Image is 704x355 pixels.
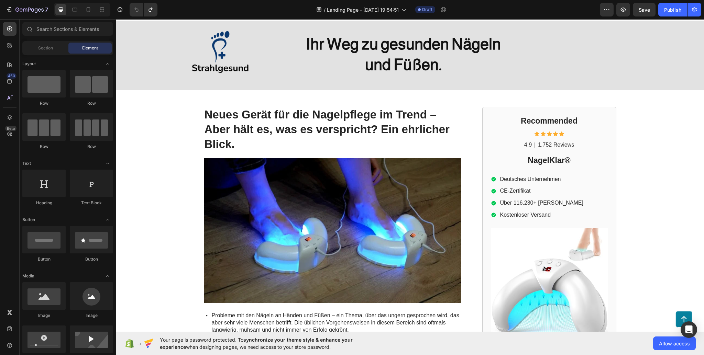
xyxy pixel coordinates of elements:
button: 7 [3,3,51,16]
span: Layout [22,61,36,67]
button: Save [633,3,656,16]
span: Toggle open [102,271,113,282]
span: Toggle open [102,214,113,225]
p: 7 [45,5,48,14]
span: Toggle open [102,158,113,169]
div: Row [22,100,66,106]
div: Beta [5,126,16,131]
input: Search Sections & Elements [22,22,113,36]
p: Kostenloser Versand [384,192,467,199]
div: 450 [7,73,16,79]
div: Publish [664,6,681,13]
span: Allow access [659,340,690,347]
p: 4.9 [408,122,416,129]
button: Publish [658,3,687,16]
span: Your page is password protected. To when designing pages, we need access to your store password. [160,336,379,351]
div: Button [70,256,113,262]
span: Draft [422,7,432,13]
h2: Recommended [375,96,492,108]
p: CE-Zertifikat [384,168,467,175]
div: Image [70,312,113,319]
button: Allow access [653,336,696,350]
span: Media [22,273,34,279]
div: Row [70,144,113,150]
div: Row [22,144,66,150]
span: Toggle open [102,58,113,69]
div: Row [70,100,113,106]
div: Open Intercom Messenger [681,321,697,338]
span: Element [82,45,98,51]
p: Über 116,230+ [PERSON_NAME] [384,180,467,187]
div: Heading [22,200,66,206]
strong: ® [449,137,455,146]
span: synchronize your theme style & enhance your experience [160,337,353,350]
span: Text [22,160,31,167]
div: Button [22,256,66,262]
span: Save [639,7,650,13]
span: Button [22,217,35,223]
h2: NagelKlar [375,136,492,147]
span: Section [38,45,53,51]
span: / [324,6,326,13]
p: Deutsches Unternehmen [384,157,467,164]
img: gempages_580797951845073491-c318cb3e-8acc-470c-86ad-32620a569b02.jpg [375,209,492,325]
iframe: Design area [116,19,704,332]
div: Text Block [70,200,113,206]
span: Landing Page - [DATE] 19:54:51 [327,6,399,13]
p: | [418,122,420,129]
div: Image [22,312,66,319]
p: 1,752 Reviews [422,122,458,129]
div: Undo/Redo [130,3,157,16]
